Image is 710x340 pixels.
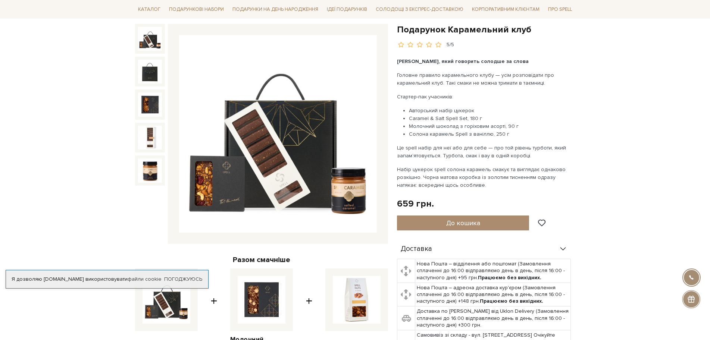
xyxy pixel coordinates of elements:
li: Молочний шоколад з горіховим асорті, 90 г [409,122,572,130]
p: Стартер-пак учасників: [397,93,572,101]
div: 659 грн. [397,198,434,210]
div: Разом смачніше [135,255,388,265]
div: 5/5 [447,41,454,48]
td: Нова Пошта – відділення або поштомат (Замовлення сплаченні до 16:00 відправляємо день в день, піс... [415,259,571,283]
a: Подарунки на День народження [229,4,321,15]
a: Ідеї подарунків [324,4,370,15]
p: Набір цукерок spell солона карамель смакує та виглядає однаково розкішно. Чорна матова коробка із... [397,166,572,189]
span: Доставка [401,246,432,252]
a: файли cookie [128,276,162,282]
b: Працюємо без вихідних. [478,274,541,281]
a: Подарункові набори [166,4,227,15]
li: Солона карамель Spell з ваніллю, 250 г [409,130,572,138]
a: Каталог [135,4,163,15]
td: Доставка по [PERSON_NAME] від Uklon Delivery (Замовлення сплаченні до 16:00 відправляємо день в д... [415,306,571,330]
b: [PERSON_NAME], який говорить солодше за слова [397,58,529,64]
a: Корпоративним клієнтам [469,4,542,15]
img: Подарунок Карамельний клуб [179,35,377,233]
p: Це spell набір для неї або для себе — про той рівень турботи, який запам’ятовується. Турбота, сма... [397,144,572,160]
li: Авторський набір цукерок [409,107,572,114]
a: Про Spell [545,4,575,15]
b: Працюємо без вихідних. [480,298,543,304]
img: Горіхи карамелізовані з сіллю [333,276,381,324]
img: Подарунок Карамельний клуб [138,92,162,116]
img: Подарунок Карамельний клуб [138,60,162,84]
img: Подарунок Карамельний клуб [138,158,162,182]
li: Caramel & Salt Spell Set, 180 г [409,114,572,122]
img: Подарунок Карамельний клуб [138,27,162,51]
img: Молочний шоколад з солоною карамеллю [238,276,285,324]
td: Нова Пошта – адресна доставка кур'єром (Замовлення сплаченні до 16:00 відправляємо день в день, п... [415,283,571,306]
p: Головне правило карамельного клубу — усім розповідати про карамельний клуб. Такі смаки не можна т... [397,71,572,87]
img: Подарунок Карамельний клуб [143,276,190,324]
button: До кошика [397,215,529,230]
div: Я дозволяю [DOMAIN_NAME] використовувати [6,276,208,283]
img: Подарунок Карамельний клуб [138,126,162,149]
a: Солодощі з експрес-доставкою [373,3,466,16]
span: До кошика [446,219,480,227]
h1: Подарунок Карамельний клуб [397,24,575,35]
a: Погоджуюсь [164,276,202,283]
